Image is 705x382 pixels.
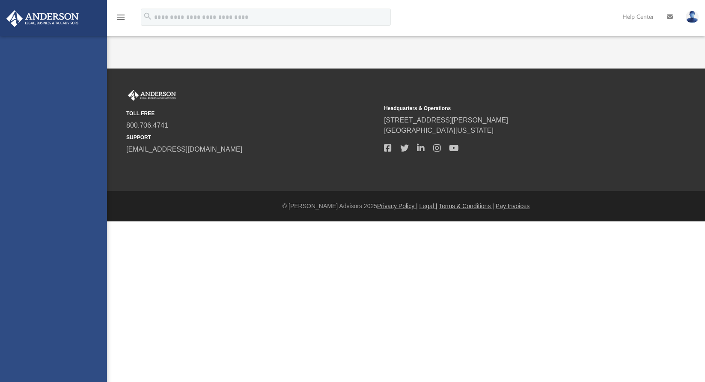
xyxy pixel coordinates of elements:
[143,12,152,21] i: search
[4,10,81,27] img: Anderson Advisors Platinum Portal
[126,90,178,101] img: Anderson Advisors Platinum Portal
[377,203,418,209] a: Privacy Policy |
[116,12,126,22] i: menu
[126,122,168,129] a: 800.706.4741
[439,203,494,209] a: Terms & Conditions |
[107,202,705,211] div: © [PERSON_NAME] Advisors 2025
[384,104,636,112] small: Headquarters & Operations
[126,134,378,141] small: SUPPORT
[126,146,242,153] a: [EMAIL_ADDRESS][DOMAIN_NAME]
[384,127,494,134] a: [GEOGRAPHIC_DATA][US_STATE]
[686,11,699,23] img: User Pic
[496,203,529,209] a: Pay Invoices
[116,16,126,22] a: menu
[419,203,437,209] a: Legal |
[126,110,378,117] small: TOLL FREE
[384,116,508,124] a: [STREET_ADDRESS][PERSON_NAME]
